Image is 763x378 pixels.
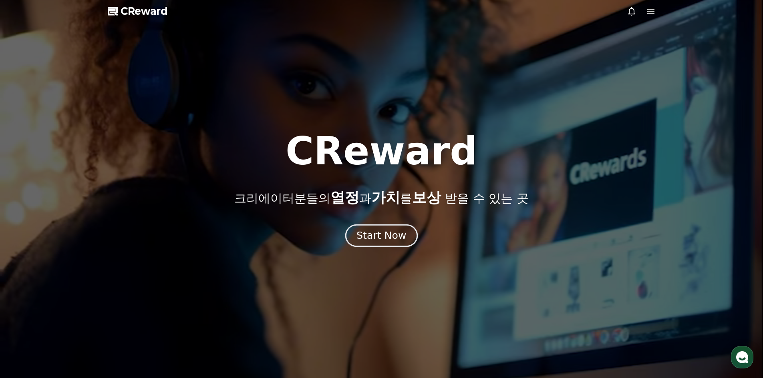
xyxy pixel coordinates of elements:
p: 크리에이터분들의 과 를 받을 수 있는 곳 [234,190,528,206]
span: CReward [121,5,168,18]
span: 가치 [371,189,400,206]
a: 홈 [2,254,53,274]
span: 설정 [124,266,133,272]
span: 보상 [412,189,441,206]
a: CReward [108,5,168,18]
a: 설정 [103,254,154,274]
span: 홈 [25,266,30,272]
a: Start Now [347,233,416,240]
div: Start Now [356,229,406,242]
a: 대화 [53,254,103,274]
span: 열정 [330,189,359,206]
span: 대화 [73,266,83,272]
button: Start Now [345,224,418,247]
h1: CReward [286,132,477,170]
